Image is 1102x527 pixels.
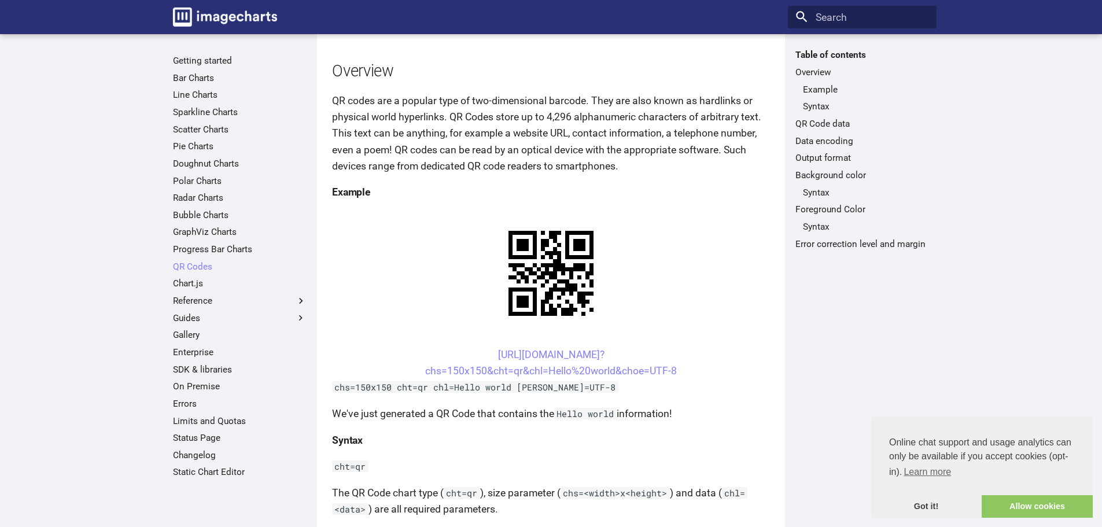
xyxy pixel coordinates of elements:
a: Syntax [803,221,929,233]
h4: Syntax [332,432,770,448]
p: The QR Code chart type ( ), size parameter ( ) and data ( ) are all required parameters. [332,485,770,517]
a: Example [803,84,929,95]
a: Gallery [173,329,307,341]
a: Line Charts [173,89,307,101]
a: Scatter Charts [173,124,307,135]
a: Progress Bar Charts [173,244,307,255]
nav: Background color [795,187,929,198]
a: Syntax [803,101,929,112]
img: chart [488,211,614,336]
a: Status Page [173,432,307,444]
code: chs=150x150 cht=qr chl=Hello world [PERSON_NAME]=UTF-8 [332,381,618,393]
a: Overview [795,67,929,78]
nav: Table of contents [788,49,937,249]
a: Sparkline Charts [173,106,307,118]
a: Bar Charts [173,72,307,84]
h4: Example [332,184,770,200]
code: cht=qr [444,487,480,499]
a: Doughnut Charts [173,158,307,169]
a: Enterprise [173,347,307,358]
a: allow cookies [982,495,1093,518]
a: GraphViz Charts [173,226,307,238]
a: QR Codes [173,261,307,272]
a: Static Chart Editor [173,466,307,478]
div: cookieconsent [871,417,1093,518]
code: chs=<width>x<height> [561,487,670,499]
label: Table of contents [788,49,937,61]
input: Search [788,6,937,29]
a: Bubble Charts [173,209,307,221]
a: Polar Charts [173,175,307,187]
a: [URL][DOMAIN_NAME]?chs=150x150&cht=qr&chl=Hello%20world&choe=UTF-8 [425,349,677,377]
a: dismiss cookie message [871,495,982,518]
a: QR Code data [795,118,929,130]
nav: Overview [795,84,929,113]
label: Reference [173,295,307,307]
a: learn more about cookies [902,463,953,481]
code: Hello world [554,408,617,419]
a: SDK & libraries [173,364,307,375]
a: Foreground Color [795,204,929,215]
a: Limits and Quotas [173,415,307,427]
nav: Foreground Color [795,221,929,233]
a: Output format [795,152,929,164]
span: Online chat support and usage analytics can only be available if you accept cookies (opt-in). [889,436,1074,481]
label: Guides [173,312,307,324]
a: On Premise [173,381,307,392]
h2: Overview [332,60,770,83]
a: Getting started [173,55,307,67]
img: logo [173,8,277,27]
p: We've just generated a QR Code that contains the information! [332,406,770,422]
a: Data encoding [795,135,929,147]
code: cht=qr [332,460,368,472]
a: Image-Charts documentation [168,2,282,31]
a: Error correction level and margin [795,238,929,250]
a: Background color [795,169,929,181]
a: Pie Charts [173,141,307,152]
a: Radar Charts [173,192,307,204]
a: Chart.js [173,278,307,289]
a: Syntax [803,187,929,198]
a: Changelog [173,449,307,461]
a: Errors [173,398,307,410]
p: QR codes are a popular type of two-dimensional barcode. They are also known as hardlinks or physi... [332,93,770,174]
